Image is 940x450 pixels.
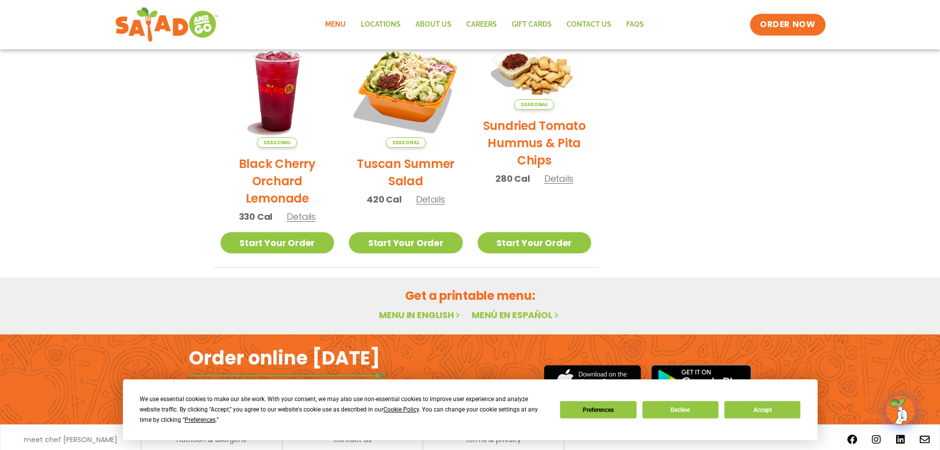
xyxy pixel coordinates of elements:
[123,379,818,440] div: Cookie Consent Prompt
[408,13,459,36] a: About Us
[478,232,592,253] a: Start Your Order
[478,34,592,110] img: Product photo for Sundried Tomato Hummus & Pita Chips
[619,13,651,36] a: FAQs
[651,365,752,394] img: google_play
[887,397,914,424] img: wpChatIcon
[495,172,530,185] span: 280 Cal
[213,287,727,304] h2: Get a printable menu:
[189,373,386,378] img: fork
[544,172,573,185] span: Details
[367,193,402,206] span: 420 Cal
[504,13,559,36] a: GIFT CARDS
[466,436,521,443] a: terms & privacy
[257,137,297,148] span: Seasonal
[760,19,815,31] span: ORDER NOW
[416,193,445,205] span: Details
[544,364,641,396] img: appstore
[221,155,335,207] h2: Black Cherry Orchard Lemonade
[459,13,504,36] a: Careers
[189,346,380,370] h2: Order online [DATE]
[140,394,548,425] div: We use essential cookies to make our site work. With your consent, we may also use non-essential ...
[349,155,463,190] h2: Tuscan Summer Salad
[221,232,335,253] a: Start Your Order
[334,436,372,443] a: contact us
[318,13,353,36] a: Menu
[287,210,316,223] span: Details
[379,309,462,321] a: Menu in English
[383,406,419,413] span: Cookie Policy
[560,401,636,418] button: Preferences
[349,232,463,253] a: Start Your Order
[514,99,554,110] span: Seasonal
[349,34,463,148] img: Product photo for Tuscan Summer Salad
[115,5,219,44] img: new-SAG-logo-768×292
[185,416,216,423] span: Preferences
[724,401,800,418] button: Accept
[221,34,335,148] img: Product photo for Black Cherry Orchard Lemonade
[472,309,561,321] a: Menú en español
[318,13,651,36] nav: Menu
[353,13,408,36] a: Locations
[386,137,426,148] span: Seasonal
[642,401,718,418] button: Decline
[750,14,825,36] a: ORDER NOW
[559,13,619,36] a: Contact Us
[478,117,592,169] h2: Sundried Tomato Hummus & Pita Chips
[239,210,273,223] span: 330 Cal
[177,436,246,443] a: nutrition & allergens
[24,436,117,443] a: meet chef [PERSON_NAME]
